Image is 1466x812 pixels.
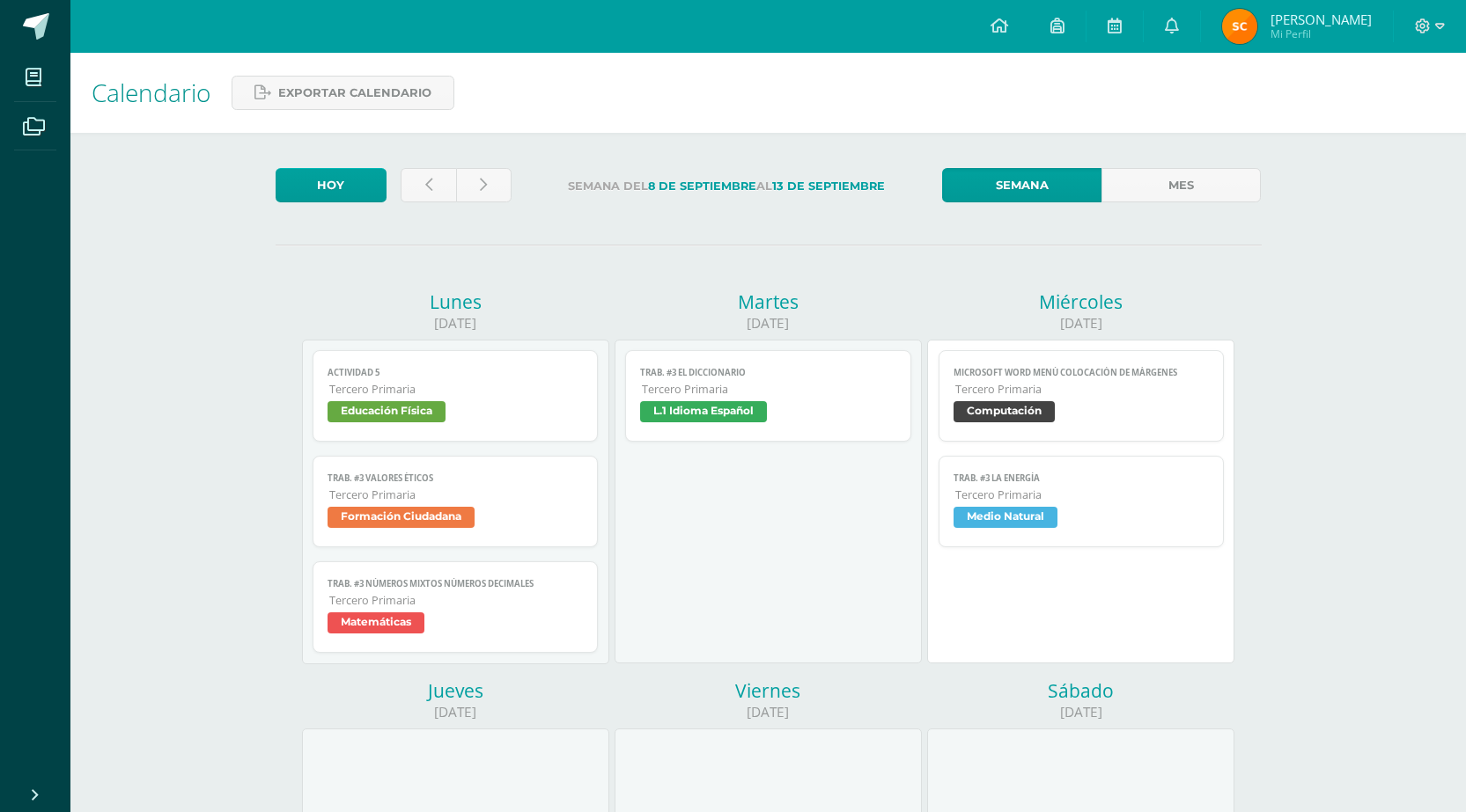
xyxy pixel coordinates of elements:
strong: 8 de Septiembre [648,179,756,193]
span: Mi Perfil [1271,26,1372,41]
div: [DATE] [302,703,609,721]
span: TRAB. #3 El Diccionario [640,367,896,378]
div: [DATE] [615,314,922,333]
div: [DATE] [927,314,1234,333]
span: [PERSON_NAME] [1271,11,1372,28]
span: TRAB. #3 NÚMEROS MIXTOS NÚMEROS DECIMALES [328,578,584,589]
span: L.1 Idioma Español [640,401,767,422]
a: TRAB. #3 La EnergíaTercero PrimariaMedio Natural [939,456,1225,547]
a: Exportar calendario [232,76,454,110]
span: Tercero Primaria [955,382,1210,397]
span: Tercero Primaria [642,382,896,397]
span: Calendario [92,76,210,109]
a: Semana [942,168,1101,202]
a: Mes [1101,168,1261,202]
span: Matemáticas [328,612,424,633]
div: Miércoles [927,289,1234,314]
a: TRAB. #3 VALORES ÉTICOSTercero PrimariaFormación Ciudadana [313,456,599,547]
div: Sábado [927,678,1234,703]
span: Exportar calendario [278,77,431,109]
span: Tercero Primaria [329,487,584,502]
div: Jueves [302,678,609,703]
span: Tercero Primaria [329,593,584,608]
span: Computación [954,401,1055,422]
a: TRAB. #3 NÚMEROS MIXTOS NÚMEROS DECIMALESTercero PrimariaMatemáticas [313,561,599,653]
span: Tercero Primaria [329,382,584,397]
div: Viernes [615,678,922,703]
div: [DATE] [927,703,1234,721]
div: [DATE] [302,314,609,333]
div: Lunes [302,289,609,314]
label: Semana del al [526,168,928,204]
span: Microsoft Word menú Colocación de márgenes [954,367,1210,378]
span: Medio Natural [954,507,1057,528]
strong: 13 de Septiembre [772,179,885,193]
span: TRAB. #3 VALORES ÉTICOS [328,472,584,484]
div: [DATE] [615,703,922,721]
span: Tercero Primaria [955,487,1210,502]
span: Educación Física [328,401,446,422]
a: Actividad 5Tercero PrimariaEducación Física [313,350,599,442]
div: Martes [615,289,922,314]
span: Actividad 5 [328,367,584,378]
a: Microsoft Word menú Colocación de márgenesTercero PrimariaComputación [939,350,1225,442]
span: TRAB. #3 La Energía [954,472,1210,484]
span: Formación Ciudadana [328,507,475,528]
a: Hoy [276,168,387,202]
a: TRAB. #3 El DiccionarioTercero PrimariaL.1 Idioma Español [625,350,911,442]
img: 62e13fb84471dffe6a440e51ab963729.png [1222,9,1257,44]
